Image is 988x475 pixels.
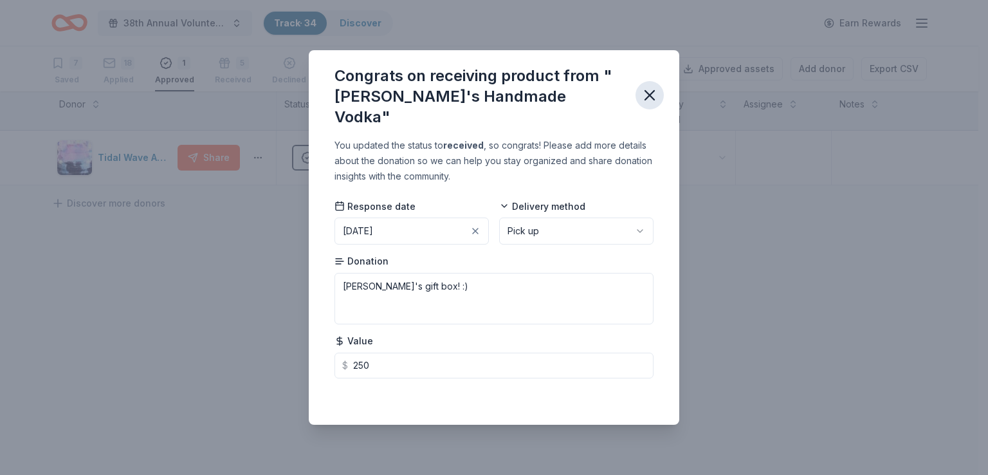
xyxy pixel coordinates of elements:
[334,218,489,245] button: [DATE]
[334,200,416,213] span: Response date
[343,223,373,239] div: [DATE]
[499,200,585,213] span: Delivery method
[334,138,654,184] div: You updated the status to , so congrats! Please add more details about the donation so we can hel...
[334,273,654,324] textarea: [PERSON_NAME]'s gift box! :)
[334,255,389,268] span: Donation
[334,66,625,127] div: Congrats on receiving product from "[PERSON_NAME]'s Handmade Vodka"
[334,335,373,348] span: Value
[443,140,484,151] b: received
